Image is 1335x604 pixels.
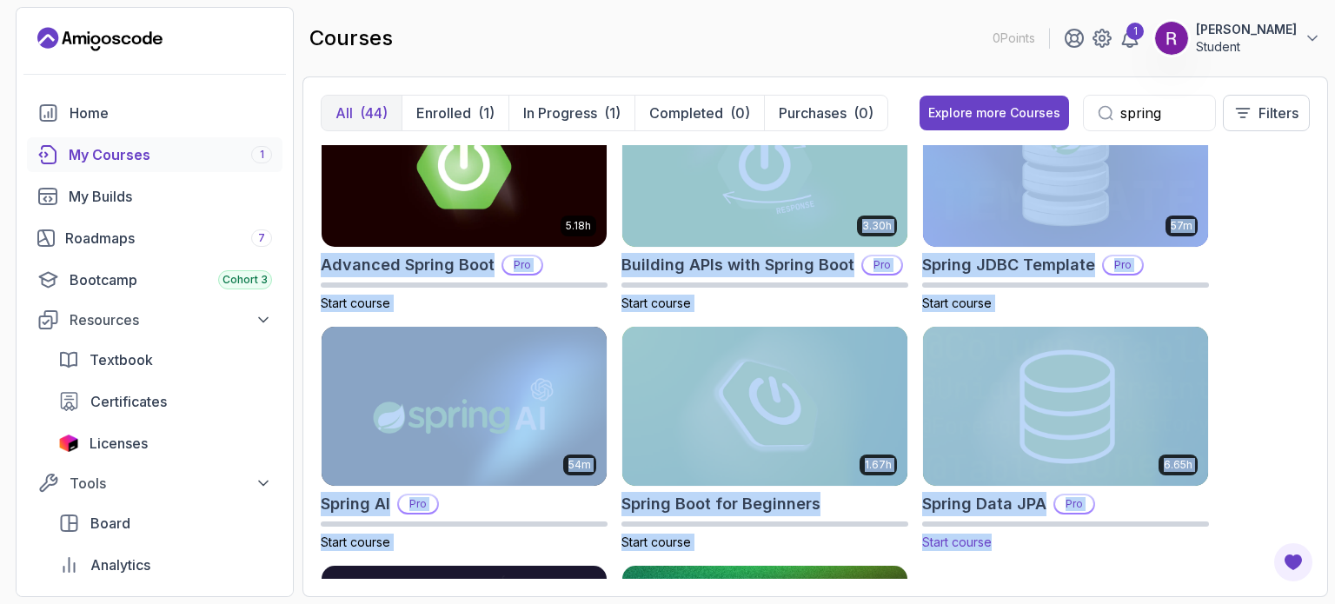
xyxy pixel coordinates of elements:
[922,534,992,549] span: Start course
[1272,541,1314,583] button: Open Feedback Button
[65,228,272,249] div: Roadmaps
[1196,38,1297,56] p: Student
[853,103,873,123] div: (0)
[622,87,907,247] img: Building APIs with Spring Boot card
[48,548,282,582] a: analytics
[90,349,153,370] span: Textbook
[634,96,764,130] button: Completed(0)
[649,103,723,123] p: Completed
[862,219,892,233] p: 3.30h
[922,492,1046,516] h2: Spring Data JPA
[27,137,282,172] a: courses
[37,25,163,53] a: Landing page
[865,458,892,472] p: 1.67h
[70,103,272,123] div: Home
[399,495,437,513] p: Pro
[568,458,591,472] p: 54m
[27,179,282,214] a: builds
[1164,458,1192,472] p: 6.65h
[416,103,471,123] p: Enrolled
[1126,23,1144,40] div: 1
[48,426,282,461] a: licenses
[69,144,272,165] div: My Courses
[309,24,393,52] h2: courses
[1120,103,1201,123] input: Search...
[863,256,901,274] p: Pro
[1223,95,1310,131] button: Filters
[90,554,150,575] span: Analytics
[402,96,508,130] button: Enrolled(1)
[48,506,282,541] a: board
[523,103,597,123] p: In Progress
[604,103,621,123] div: (1)
[69,186,272,207] div: My Builds
[27,262,282,297] a: bootcamp
[566,219,591,233] p: 5.18h
[622,327,907,487] img: Spring Boot for Beginners card
[764,96,887,130] button: Purchases(0)
[27,304,282,335] button: Resources
[90,433,148,454] span: Licenses
[508,96,634,130] button: In Progress(1)
[258,231,265,245] span: 7
[923,87,1208,247] img: Spring JDBC Template card
[621,534,691,549] span: Start course
[90,391,167,412] span: Certificates
[321,492,390,516] h2: Spring AI
[1196,21,1297,38] p: [PERSON_NAME]
[779,103,847,123] p: Purchases
[27,468,282,499] button: Tools
[222,273,268,287] span: Cohort 3
[321,295,390,310] span: Start course
[928,104,1060,122] div: Explore more Courses
[322,96,402,130] button: All(44)
[621,253,854,277] h2: Building APIs with Spring Boot
[90,513,130,534] span: Board
[58,435,79,452] img: jetbrains icon
[922,295,992,310] span: Start course
[621,295,691,310] span: Start course
[335,103,353,123] p: All
[1104,256,1142,274] p: Pro
[922,253,1095,277] h2: Spring JDBC Template
[322,87,607,247] img: Advanced Spring Boot card
[621,492,820,516] h2: Spring Boot for Beginners
[1055,495,1093,513] p: Pro
[730,103,750,123] div: (0)
[1154,21,1321,56] button: user profile image[PERSON_NAME]Student
[360,103,388,123] div: (44)
[48,384,282,419] a: certificates
[70,269,272,290] div: Bootcamp
[1119,28,1140,49] a: 1
[503,256,541,274] p: Pro
[70,309,272,330] div: Resources
[48,342,282,377] a: textbook
[260,148,264,162] span: 1
[322,327,607,487] img: Spring AI card
[1259,103,1298,123] p: Filters
[1171,219,1192,233] p: 57m
[1155,22,1188,55] img: user profile image
[27,221,282,256] a: roadmaps
[920,96,1069,130] button: Explore more Courses
[321,534,390,549] span: Start course
[70,473,272,494] div: Tools
[916,322,1215,490] img: Spring Data JPA card
[478,103,495,123] div: (1)
[27,96,282,130] a: home
[321,253,495,277] h2: Advanced Spring Boot
[993,30,1035,47] p: 0 Points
